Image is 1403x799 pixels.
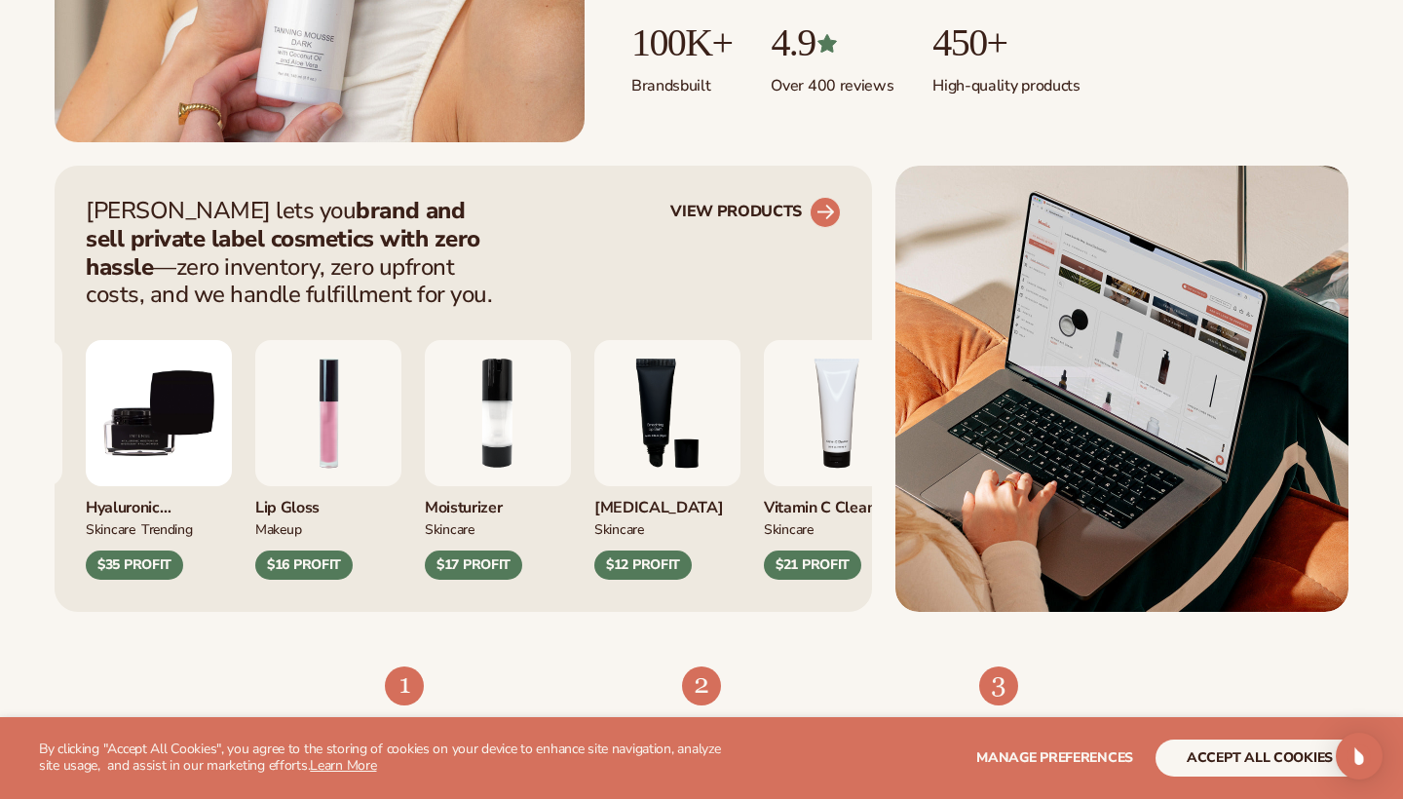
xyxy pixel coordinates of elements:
[764,486,910,518] div: Vitamin C Cleanser
[594,340,740,580] div: 3 / 9
[594,518,644,539] div: SKINCARE
[255,340,401,486] img: Pink lip gloss.
[425,551,522,580] div: $17 PROFIT
[86,518,135,539] div: SKINCARE
[932,64,1080,96] p: High-quality products
[86,340,232,486] img: Hyaluronic Moisturizer
[255,340,401,580] div: 1 / 9
[385,666,424,705] img: Shopify Image 7
[764,518,814,539] div: Skincare
[86,551,183,580] div: $35 PROFIT
[39,742,733,775] p: By clicking "Accept All Cookies", you agree to the storing of cookies on your device to enhance s...
[670,197,841,228] a: VIEW PRODUCTS
[682,666,721,705] img: Shopify Image 8
[255,486,401,518] div: Lip Gloss
[141,518,193,539] div: TRENDING
[425,340,571,580] div: 2 / 9
[771,21,893,64] p: 4.9
[764,340,910,486] img: Vitamin c cleanser.
[771,64,893,96] p: Over 400 reviews
[86,340,232,580] div: 9 / 9
[932,21,1080,64] p: 450+
[764,551,861,580] div: $21 PROFIT
[86,195,480,283] strong: brand and sell private label cosmetics with zero hassle
[594,486,740,518] div: [MEDICAL_DATA]
[425,486,571,518] div: Moisturizer
[86,197,505,309] p: [PERSON_NAME] lets you —zero inventory, zero upfront costs, and we handle fulfillment for you.
[976,740,1133,777] button: Manage preferences
[631,64,732,96] p: Brands built
[425,340,571,486] img: Moisturizing lotion.
[86,486,232,518] div: Hyaluronic moisturizer
[1156,740,1364,777] button: accept all cookies
[764,340,910,580] div: 4 / 9
[979,666,1018,705] img: Shopify Image 9
[1336,733,1383,780] div: Open Intercom Messenger
[594,340,740,486] img: Smoothing lip balm.
[425,518,474,539] div: SKINCARE
[976,748,1133,767] span: Manage preferences
[255,518,301,539] div: MAKEUP
[631,21,732,64] p: 100K+
[594,551,692,580] div: $12 PROFIT
[895,166,1348,612] img: Shopify Image 5
[255,551,353,580] div: $16 PROFIT
[310,756,376,775] a: Learn More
